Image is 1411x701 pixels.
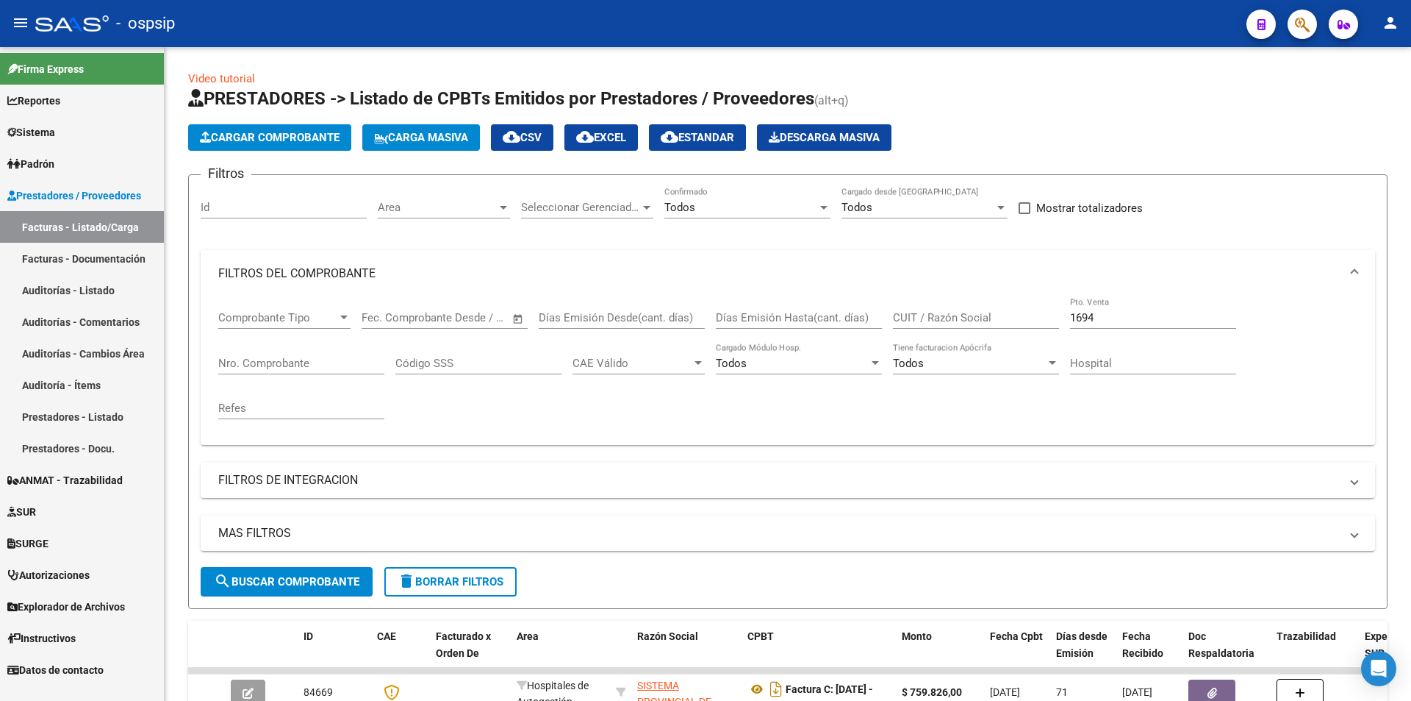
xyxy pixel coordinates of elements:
span: Estandar [661,131,734,144]
mat-icon: delete [398,572,415,590]
mat-expansion-panel-header: MAS FILTROS [201,516,1375,551]
span: CPBT [747,630,774,642]
span: Autorizaciones [7,567,90,583]
span: CAE Válido [572,357,692,370]
span: (alt+q) [814,93,849,107]
datatable-header-cell: Monto [896,621,984,686]
span: Fecha Recibido [1122,630,1163,659]
span: Cargar Comprobante [200,131,340,144]
mat-icon: cloud_download [503,128,520,146]
span: SURGE [7,535,49,552]
span: Carga Masiva [374,131,468,144]
span: Reportes [7,93,60,109]
span: Comprobante Tipo [218,311,337,324]
span: Todos [664,201,695,214]
datatable-header-cell: Trazabilidad [1271,621,1359,686]
span: Doc Respaldatoria [1188,630,1254,659]
span: Buscar Comprobante [214,575,359,588]
datatable-header-cell: Fecha Cpbt [984,621,1050,686]
span: Todos [716,357,747,370]
button: Buscar Comprobante [201,567,373,597]
span: Area [517,630,539,642]
span: Trazabilidad [1277,630,1336,642]
div: Open Intercom Messenger [1361,651,1396,686]
button: Borrar Filtros [384,567,517,597]
span: Días desde Emisión [1056,630,1107,659]
span: - ospsip [116,7,175,40]
mat-icon: search [214,572,231,590]
span: Datos de contacto [7,662,104,678]
mat-panel-title: FILTROS DEL COMPROBANTE [218,266,1340,282]
i: Descargar documento [766,677,786,701]
span: PRESTADORES -> Listado de CPBTs Emitidos por Prestadores / Proveedores [188,88,814,109]
mat-icon: cloud_download [661,128,678,146]
button: EXCEL [564,124,638,151]
span: Explorador de Archivos [7,599,125,615]
span: EXCEL [576,131,626,144]
button: CSV [491,124,553,151]
mat-panel-title: MAS FILTROS [218,525,1340,541]
mat-expansion-panel-header: FILTROS DEL COMPROBANTE [201,250,1375,297]
span: Seleccionar Gerenciador [521,201,640,214]
datatable-header-cell: CPBT [742,621,896,686]
span: [DATE] [990,686,1020,698]
button: Estandar [649,124,746,151]
span: Prestadores / Proveedores [7,188,141,204]
datatable-header-cell: Facturado x Orden De [430,621,511,686]
span: [DATE] [1122,686,1152,698]
span: Descarga Masiva [769,131,880,144]
button: Open calendar [510,310,527,327]
span: ANMAT - Trazabilidad [7,472,123,488]
strong: $ 759.826,00 [902,686,962,698]
span: Area [378,201,497,214]
span: Facturado x Orden De [436,630,491,659]
span: Instructivos [7,630,76,647]
span: Todos [841,201,872,214]
span: ID [304,630,313,642]
span: Sistema [7,124,55,140]
span: Firma Express [7,61,84,77]
span: CAE [377,630,396,642]
datatable-header-cell: Area [511,621,610,686]
span: Todos [893,357,924,370]
mat-panel-title: FILTROS DE INTEGRACION [218,472,1340,488]
a: Video tutorial [188,72,255,85]
datatable-header-cell: CAE [371,621,430,686]
mat-icon: cloud_download [576,128,594,146]
span: Padrón [7,156,54,172]
div: FILTROS DEL COMPROBANTE [201,297,1375,445]
span: SUR [7,504,36,520]
span: Mostrar totalizadores [1036,199,1143,217]
button: Descarga Masiva [757,124,891,151]
datatable-header-cell: Razón Social [631,621,742,686]
mat-icon: menu [12,14,29,32]
mat-expansion-panel-header: FILTROS DE INTEGRACION [201,463,1375,498]
datatable-header-cell: Fecha Recibido [1116,621,1182,686]
button: Carga Masiva [362,124,480,151]
span: Borrar Filtros [398,575,503,588]
span: Monto [902,630,932,642]
input: Start date [362,311,409,324]
mat-icon: person [1382,14,1399,32]
datatable-header-cell: Días desde Emisión [1050,621,1116,686]
span: Razón Social [637,630,698,642]
span: CSV [503,131,542,144]
datatable-header-cell: Doc Respaldatoria [1182,621,1271,686]
input: End date [423,311,494,324]
h3: Filtros [201,163,251,184]
span: 84669 [304,686,333,698]
span: 71 [1056,686,1068,698]
app-download-masive: Descarga masiva de comprobantes (adjuntos) [757,124,891,151]
span: Fecha Cpbt [990,630,1043,642]
button: Cargar Comprobante [188,124,351,151]
datatable-header-cell: ID [298,621,371,686]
